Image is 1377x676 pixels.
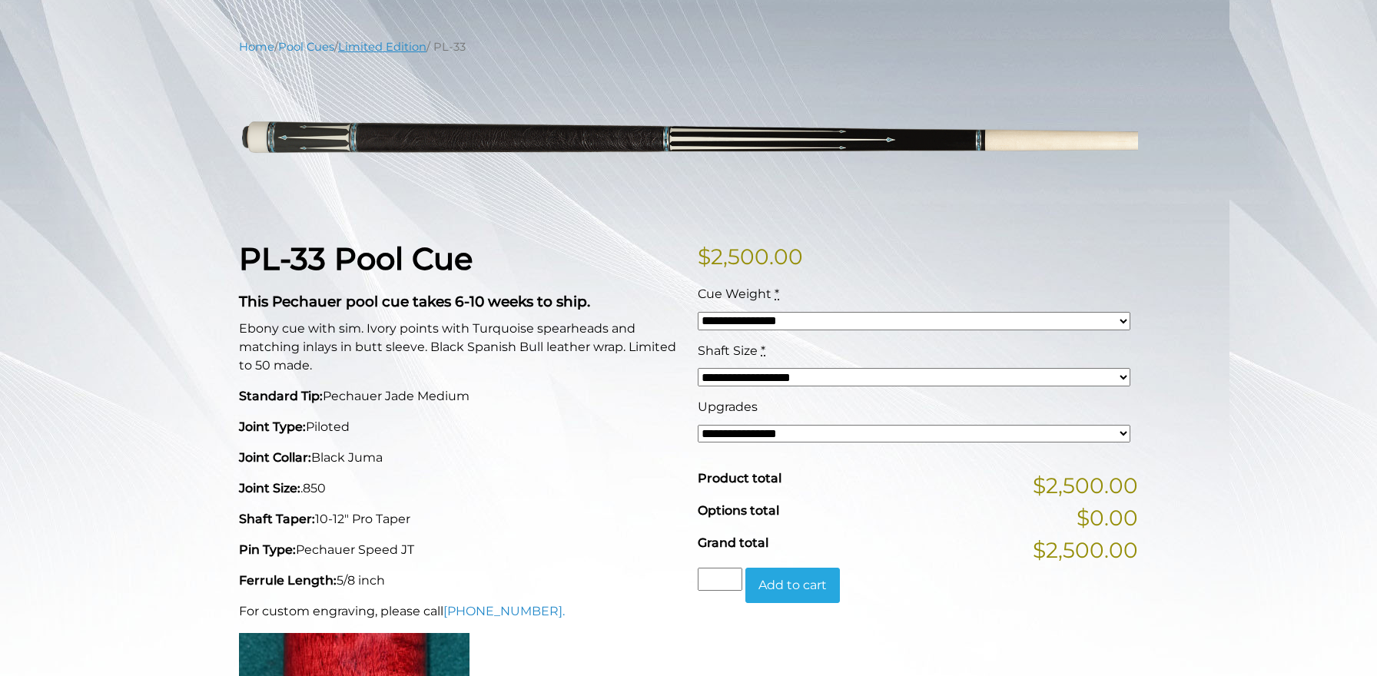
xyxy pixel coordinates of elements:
p: Black Juma [239,449,679,467]
p: Pechauer Jade Medium [239,387,679,406]
span: Product total [698,471,781,485]
button: Add to cart [745,568,840,603]
strong: Joint Collar: [239,450,311,465]
strong: Joint Size: [239,481,300,495]
nav: Breadcrumb [239,38,1138,55]
a: [PHONE_NUMBER]. [443,604,565,618]
p: Piloted [239,418,679,436]
strong: Shaft Taper: [239,512,315,526]
p: .850 [239,479,679,498]
p: 5/8 inch [239,572,679,590]
input: Product quantity [698,568,742,591]
p: Pechauer Speed JT [239,541,679,559]
span: $2,500.00 [1033,469,1138,502]
span: Cue Weight [698,287,771,301]
strong: Pin Type: [239,542,296,557]
p: Ebony cue with sim. Ivory points with Turquoise spearheads and matching inlays in butt sleeve. Bl... [239,320,679,375]
span: Shaft Size [698,343,758,358]
abbr: required [775,287,779,301]
strong: PL-33 Pool Cue [239,240,473,277]
span: $2,500.00 [1033,534,1138,566]
abbr: required [761,343,765,358]
strong: Standard Tip: [239,389,323,403]
strong: Ferrule Length: [239,573,337,588]
a: Limited Edition [338,40,426,54]
span: $0.00 [1077,502,1138,534]
strong: Joint Type: [239,419,306,434]
span: Upgrades [698,399,758,414]
a: Home [239,40,274,54]
p: For custom engraving, please call [239,602,679,621]
p: 10-12" Pro Taper [239,510,679,529]
bdi: 2,500.00 [698,244,803,270]
span: Options total [698,503,779,518]
img: pl-33-1.png [239,67,1138,217]
a: Pool Cues [278,40,334,54]
strong: This Pechauer pool cue takes 6-10 weeks to ship. [239,293,590,310]
span: $ [698,244,711,270]
span: Grand total [698,535,768,550]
